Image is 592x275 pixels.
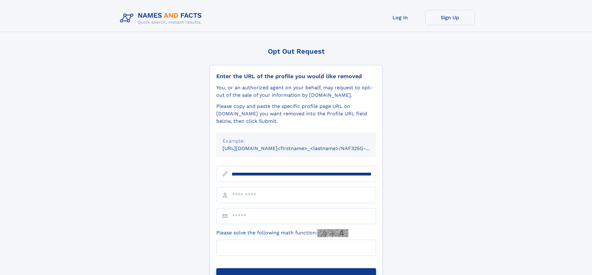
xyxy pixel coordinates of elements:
[216,73,376,80] div: Enter the URL of the profile you would like removed
[216,103,376,125] div: Please copy and paste the specific profile page URL on [DOMAIN_NAME] you want removed into the Pr...
[216,84,376,99] div: You, or an authorized agent on your behalf, may request to opt-out of the sale of your informatio...
[223,137,370,145] div: Example:
[425,10,475,25] a: Sign Up
[375,10,425,25] a: Log In
[117,10,207,27] img: Logo Names and Facts
[216,229,348,237] label: Please solve the following math function:
[210,47,383,55] div: Opt Out Request
[223,145,388,151] small: [URL][DOMAIN_NAME]<firstname>_<lastname>/NAF325G-xxxxxxxx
